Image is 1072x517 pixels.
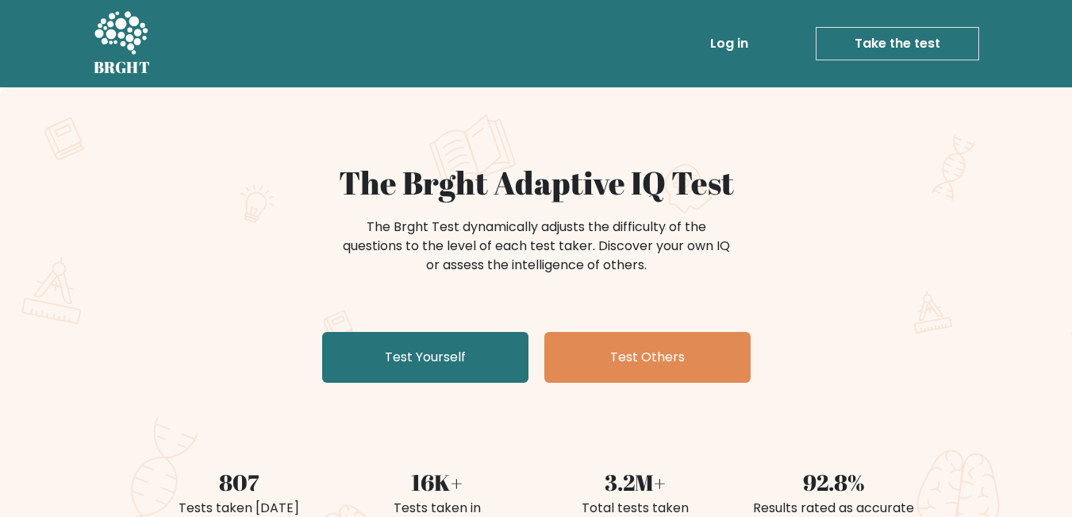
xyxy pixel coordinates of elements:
[94,58,151,77] h5: BRGHT
[338,218,735,275] div: The Brght Test dynamically adjusts the difficulty of the questions to the level of each test take...
[544,332,751,383] a: Test Others
[322,332,528,383] a: Test Yourself
[149,465,329,499] div: 807
[149,164,924,202] h1: The Brght Adaptive IQ Test
[744,465,924,499] div: 92.8%
[546,465,725,499] div: 3.2M+
[94,6,151,81] a: BRGHT
[348,465,527,499] div: 16K+
[816,27,979,60] a: Take the test
[704,28,755,60] a: Log in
